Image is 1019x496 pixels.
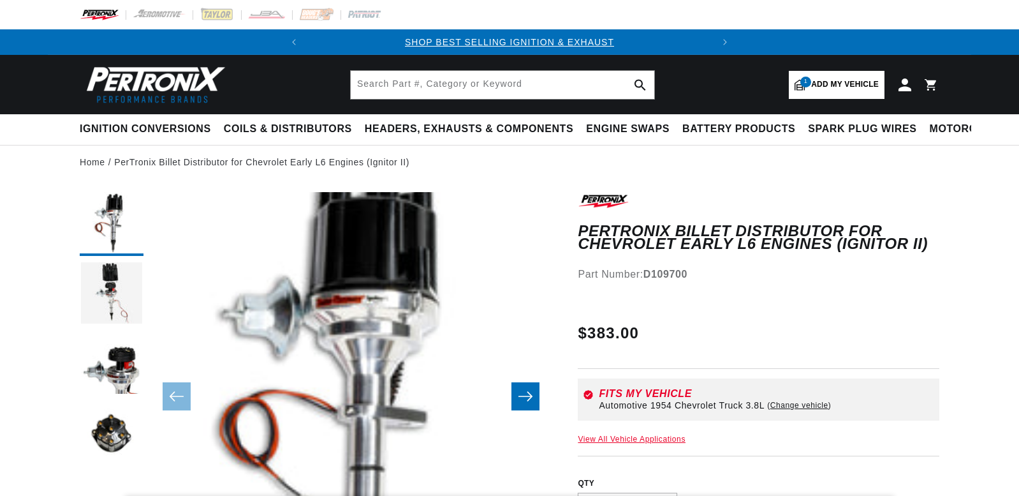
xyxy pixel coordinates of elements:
button: Translation missing: en.sections.announcements.previous_announcement [281,29,307,55]
button: Load image 3 in gallery view [80,333,143,396]
span: Spark Plug Wires [808,123,916,136]
a: SHOP BEST SELLING IGNITION & EXHAUST [405,37,614,47]
a: View All Vehicle Applications [578,435,685,444]
input: Search Part #, Category or Keyword [351,71,654,99]
summary: Motorcycle [923,114,1012,144]
button: search button [626,71,654,99]
span: Ignition Conversions [80,123,211,136]
span: Engine Swaps [586,123,670,136]
summary: Headers, Exhausts & Components [358,114,580,144]
span: Motorcycle [930,123,1006,136]
h1: PerTronix Billet Distributor for Chevrolet Early L6 Engines (Ignitor II) [578,225,939,251]
summary: Engine Swaps [580,114,676,144]
div: Fits my vehicle [599,389,934,399]
strong: D109700 [643,269,687,280]
a: PerTronix Billet Distributor for Chevrolet Early L6 Engines (Ignitor II) [114,155,409,169]
button: Load image 2 in gallery view [80,262,143,326]
a: Change vehicle [767,400,831,410]
span: 1 [800,77,811,87]
button: Translation missing: en.sections.announcements.next_announcement [712,29,738,55]
div: Announcement [307,35,712,49]
span: Automotive 1954 Chevrolet Truck 3.8L [599,400,765,410]
button: Load image 4 in gallery view [80,403,143,467]
summary: Coils & Distributors [217,114,358,144]
div: 1 of 2 [307,35,712,49]
span: Coils & Distributors [224,123,352,136]
label: QTY [578,478,939,489]
span: Add my vehicle [811,79,879,91]
button: Load image 1 in gallery view [80,192,143,256]
button: Slide right [511,382,539,410]
slideshow-component: Translation missing: en.sections.announcements.announcement_bar [48,29,971,55]
img: Pertronix [80,63,226,107]
div: Part Number: [578,266,939,283]
nav: breadcrumbs [80,155,939,169]
a: 1Add my vehicle [789,71,884,99]
span: Headers, Exhausts & Components [365,123,573,136]
button: Slide left [163,382,191,410]
summary: Spark Plug Wires [802,114,923,144]
summary: Ignition Conversions [80,114,217,144]
summary: Battery Products [676,114,802,144]
a: Home [80,155,105,169]
span: $383.00 [578,322,639,345]
span: Battery Products [682,123,795,136]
